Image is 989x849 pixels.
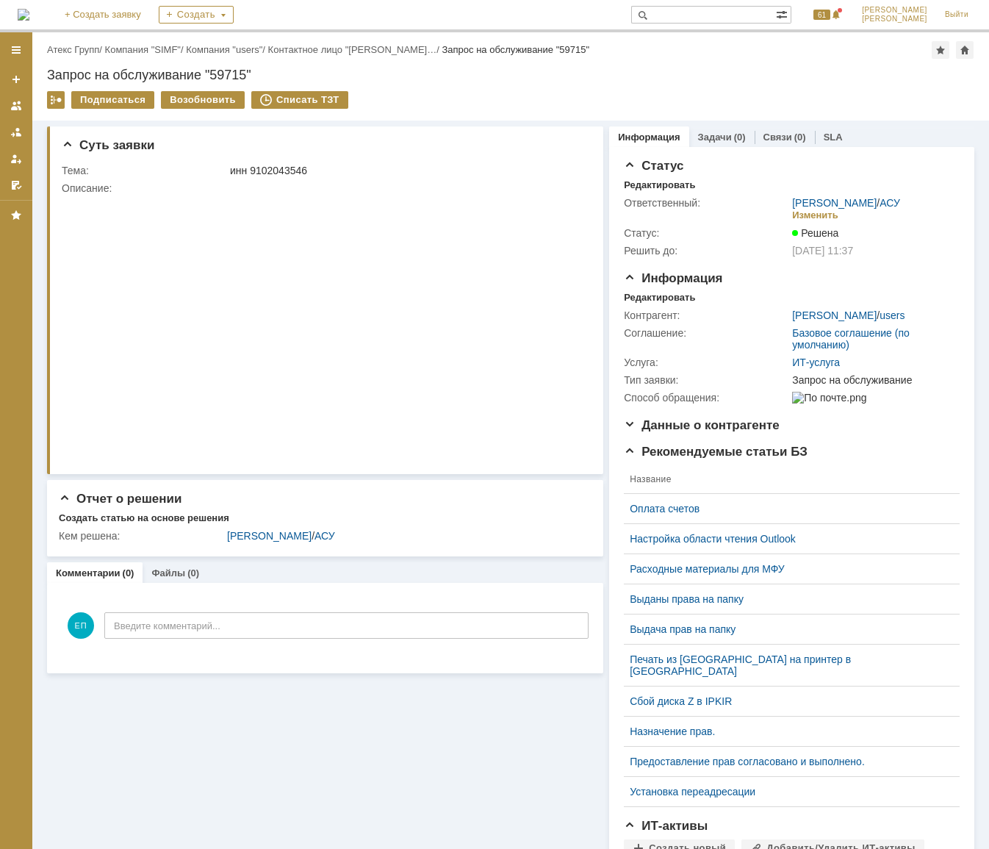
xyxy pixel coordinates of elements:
[813,10,830,20] span: 61
[630,756,942,767] a: Предоставление прав согласовано и выполнено.
[862,15,927,24] span: [PERSON_NAME]
[227,530,312,542] a: [PERSON_NAME]
[618,132,680,143] a: Информация
[624,227,789,239] div: Статус:
[4,94,28,118] a: Заявки на командах
[792,197,877,209] a: [PERSON_NAME]
[630,593,942,605] a: Выданы права на папку
[62,182,586,194] div: Описание:
[792,357,840,368] a: ИТ-услуга
[56,567,121,578] a: Комментарии
[624,357,789,368] div: Услуга:
[824,132,843,143] a: SLA
[862,6,927,15] span: [PERSON_NAME]
[630,726,942,737] a: Назначение прав.
[630,533,942,545] a: Настройка области чтения Outlook
[624,374,789,386] div: Тип заявки:
[47,91,65,109] div: Работа с массовостью
[18,9,29,21] a: Перейти на домашнюю страницу
[187,567,199,578] div: (0)
[776,7,791,21] span: Расширенный поиск
[624,179,695,191] div: Редактировать
[630,653,942,677] a: Печать из [GEOGRAPHIC_DATA] на принтер в [GEOGRAPHIC_DATA]
[956,41,974,59] div: Сделать домашней страницей
[792,392,866,404] img: По почте.png
[624,245,789,257] div: Решить до:
[62,138,154,152] span: Суть заявки
[624,445,808,459] span: Рекомендуемые статьи БЗ
[4,173,28,197] a: Мои согласования
[624,392,789,404] div: Способ обращения:
[734,132,746,143] div: (0)
[792,227,838,239] span: Решена
[59,492,181,506] span: Отчет о решении
[932,41,949,59] div: Добавить в избранное
[314,530,335,542] a: АСУ
[624,819,708,833] span: ИТ-активы
[763,132,792,143] a: Связи
[268,44,437,55] a: Контактное лицо "[PERSON_NAME]…
[630,563,942,575] a: Расходные материалы для МФУ
[880,309,905,321] a: users
[47,44,99,55] a: Атекс Групп
[624,197,789,209] div: Ответственный:
[18,9,29,21] img: logo
[792,327,910,351] a: Базовое соглашение (по умолчанию)
[186,44,267,55] div: /
[624,418,780,432] span: Данные о контрагенте
[792,197,900,209] div: /
[151,567,185,578] a: Файлы
[4,68,28,91] a: Создать заявку
[47,44,105,55] div: /
[230,165,583,176] div: инн 9102043546
[59,512,229,524] div: Создать статью на основе решения
[698,132,732,143] a: Задачи
[792,209,838,221] div: Изменить
[624,271,722,285] span: Информация
[159,6,234,24] div: Создать
[68,612,94,639] span: ЕП
[4,147,28,171] a: Мои заявки
[624,159,683,173] span: Статус
[630,695,942,707] a: Сбой диска Z в IPKIR
[268,44,442,55] div: /
[105,44,181,55] a: Компания "SIMF"
[630,503,942,515] a: Оплата счетов
[624,465,948,494] th: Название
[792,245,853,257] span: [DATE] 11:37
[624,309,789,321] div: Контрагент:
[792,374,953,386] div: Запрос на обслуживание
[624,292,695,304] div: Редактировать
[630,623,942,635] a: Выдача прав на папку
[442,44,589,55] div: Запрос на обслуживание "59715"
[792,309,905,321] div: /
[4,121,28,144] a: Заявки в моей ответственности
[123,567,134,578] div: (0)
[227,530,583,542] div: /
[624,327,789,339] div: Соглашение:
[792,309,877,321] a: [PERSON_NAME]
[105,44,187,55] div: /
[794,132,806,143] div: (0)
[630,786,942,798] a: Установка переадресации
[62,165,227,176] div: Тема:
[59,530,224,542] div: Кем решена:
[186,44,262,55] a: Компания "users"
[880,197,900,209] a: АСУ
[47,68,974,82] div: Запрос на обслуживание "59715"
